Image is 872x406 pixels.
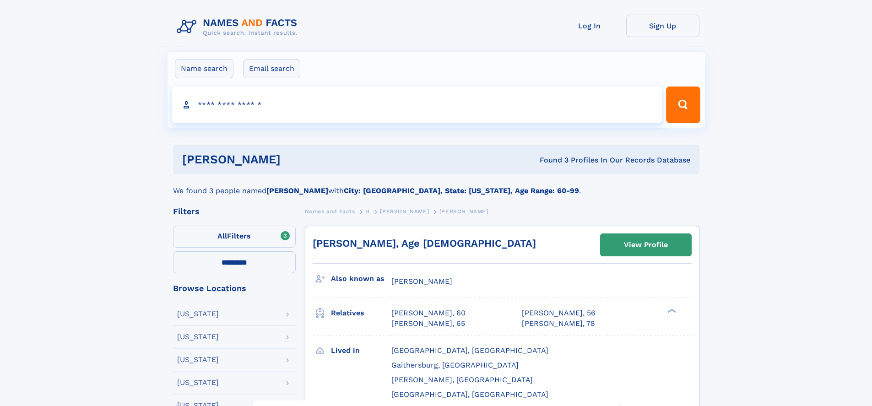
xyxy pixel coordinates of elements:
[391,319,465,329] a: [PERSON_NAME], 65
[391,375,533,384] span: [PERSON_NAME], [GEOGRAPHIC_DATA]
[177,310,219,318] div: [US_STATE]
[380,206,429,217] a: [PERSON_NAME]
[173,15,305,39] img: Logo Names and Facts
[522,319,595,329] a: [PERSON_NAME], 78
[173,174,699,196] div: We found 3 people named with .
[391,361,519,369] span: Gaithersburg, [GEOGRAPHIC_DATA]
[173,284,296,292] div: Browse Locations
[410,155,690,165] div: Found 3 Profiles In Our Records Database
[601,234,691,256] a: View Profile
[391,308,466,318] a: [PERSON_NAME], 60
[173,207,296,216] div: Filters
[522,308,596,318] a: [PERSON_NAME], 56
[172,87,662,123] input: search input
[626,15,699,37] a: Sign Up
[331,305,391,321] h3: Relatives
[365,208,370,215] span: H
[344,186,579,195] b: City: [GEOGRAPHIC_DATA], State: [US_STATE], Age Range: 60-99
[177,356,219,363] div: [US_STATE]
[313,238,536,249] a: [PERSON_NAME], Age [DEMOGRAPHIC_DATA]
[391,346,548,355] span: [GEOGRAPHIC_DATA], [GEOGRAPHIC_DATA]
[173,226,296,248] label: Filters
[305,206,355,217] a: Names and Facts
[243,59,300,78] label: Email search
[624,234,668,255] div: View Profile
[331,271,391,287] h3: Also known as
[666,308,677,314] div: ❯
[177,379,219,386] div: [US_STATE]
[391,277,452,286] span: [PERSON_NAME]
[380,208,429,215] span: [PERSON_NAME]
[666,87,700,123] button: Search Button
[331,343,391,358] h3: Lived in
[182,154,410,165] h1: [PERSON_NAME]
[175,59,233,78] label: Name search
[365,206,370,217] a: H
[391,390,548,399] span: [GEOGRAPHIC_DATA], [GEOGRAPHIC_DATA]
[217,232,227,240] span: All
[177,333,219,341] div: [US_STATE]
[266,186,328,195] b: [PERSON_NAME]
[553,15,626,37] a: Log In
[439,208,488,215] span: [PERSON_NAME]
